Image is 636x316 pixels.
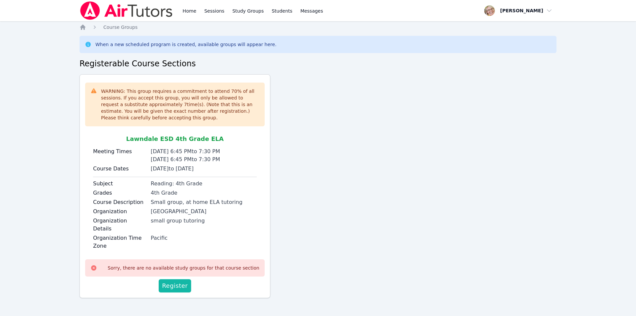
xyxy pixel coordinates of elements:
div: Sorry, there are no available study groups for that course section [108,265,259,271]
label: Grades [93,189,147,197]
h2: Registerable Course Sections [79,58,556,69]
span: Course Groups [103,25,137,30]
a: Course Groups [103,24,137,31]
div: [GEOGRAPHIC_DATA] [151,208,257,216]
label: Organization Time Zone [93,234,147,250]
label: Subject [93,180,147,188]
div: 4th Grade [151,189,257,197]
nav: Breadcrumb [79,24,556,31]
div: [DATE] 6:45 PM to 7:30 PM [151,156,257,163]
button: Register [159,279,191,292]
span: Lawndale ESD 4th Grade ELA [126,135,224,142]
img: Air Tutors [79,1,173,20]
div: Small group, at home ELA tutoring [151,198,257,206]
label: Meeting Times [93,148,147,156]
div: Pacific [151,234,257,242]
div: Reading: 4th Grade [151,180,257,188]
span: Messages [300,8,323,14]
span: Register [162,281,188,290]
div: When a new scheduled program is created, available groups will appear here. [95,41,277,48]
label: Organization [93,208,147,216]
div: WARNING: This group requires a commitment to attend 70 % of all sessions. If you accept this grou... [101,88,259,121]
label: Organization Details [93,217,147,233]
div: [DATE] to [DATE] [151,165,257,173]
div: [DATE] 6:45 PM to 7:30 PM [151,148,257,156]
div: small group tutoring [151,217,257,225]
label: Course Description [93,198,147,206]
label: Course Dates [93,165,147,173]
